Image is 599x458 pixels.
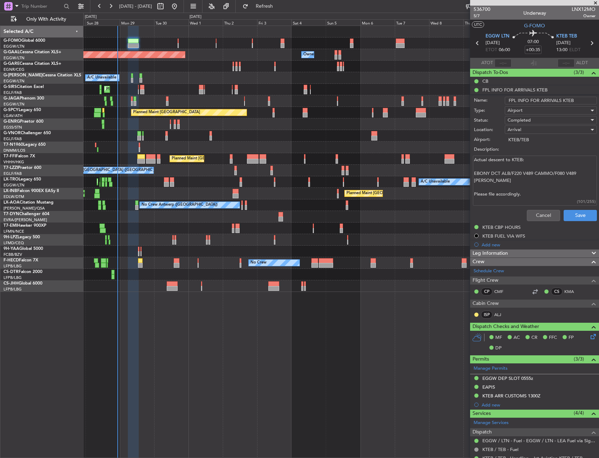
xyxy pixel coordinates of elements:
[572,6,595,13] span: LNX12MO
[4,194,24,199] a: EDLW/DTM
[4,119,43,124] a: G-ENRGPraetor 600
[360,19,395,26] div: Mon 6
[4,171,22,176] a: EGLF/FAB
[482,224,521,230] div: KTEB CBP HOURS
[87,73,116,83] div: A/C Unavailable
[106,84,216,95] div: Planned Maint [GEOGRAPHIC_DATA] ([GEOGRAPHIC_DATA])
[473,428,492,436] span: Dispatch
[577,198,595,205] div: (101/255)
[524,22,545,29] span: G-FOMO
[4,85,17,89] span: G-SIRS
[482,446,518,452] a: KTEB / TEB - Fuel
[508,127,521,133] span: Arrival
[250,4,279,9] span: Refresh
[4,154,35,158] a: T7-FFIFalcon 7X
[523,9,546,17] div: Underway
[4,159,24,165] a: VHHH/HKG
[4,177,41,182] a: LX-TROLegacy 650
[4,235,40,239] a: 9H-LPZLegacy 500
[291,19,326,26] div: Sat 4
[4,177,19,182] span: LX-TRO
[21,1,62,12] input: Trip Number
[4,275,22,280] a: LFPB/LBG
[4,102,25,107] a: EGGW/LTN
[527,210,560,221] button: Cancel
[326,19,360,26] div: Sun 5
[4,108,19,112] span: G-SPCY
[8,14,76,25] button: Only With Activity
[4,287,22,292] a: LFPB/LBG
[4,67,25,72] a: EGNR/CEG
[564,288,580,295] a: KMA
[549,334,557,341] span: FFC
[4,200,54,205] a: LX-AOACitation Mustang
[564,210,597,221] button: Save
[4,131,51,135] a: G-VNORChallenger 650
[4,240,24,246] a: LFMD/CEQ
[4,143,46,147] a: T7-N1960Legacy 650
[473,300,499,308] span: Cabin Crew
[472,21,484,28] button: UTC
[482,78,488,84] div: CB
[239,1,281,12] button: Refresh
[4,270,42,274] a: CS-DTRFalcon 2000
[482,375,533,381] div: EGGW DEP SLOT 0555z
[474,6,490,13] span: 536700
[85,14,97,20] div: [DATE]
[481,311,493,319] div: ISP
[482,438,595,444] a: EGGW / LTN - Fuel - EGGW / LTN - LEA Fuel via Signature in EGGW
[190,14,201,20] div: [DATE]
[473,69,508,77] span: Dispatch To-Dos
[4,73,42,77] span: G-[PERSON_NAME]
[494,312,510,318] a: ALJ
[4,200,20,205] span: LX-AOA
[4,229,24,234] a: LFMN/NCE
[4,189,17,193] span: LX-INB
[4,166,18,170] span: T7-LZZI
[133,107,200,118] div: Planned Maint [GEOGRAPHIC_DATA]
[4,50,61,54] a: G-GAALCessna Citation XLS+
[482,384,495,390] div: EAPIS
[4,39,21,43] span: G-FOMO
[473,276,498,285] span: Flight Crew
[569,47,580,54] span: ELDT
[4,78,25,84] a: EGGW/LTN
[474,97,505,104] label: Name:
[574,409,584,417] span: (4/4)
[4,73,81,77] a: G-[PERSON_NAME]Cessna Citation XLS
[556,40,571,47] span: [DATE]
[4,154,16,158] span: T7-FFI
[4,270,19,274] span: CS-DTR
[4,119,20,124] span: G-ENRG
[4,217,47,223] a: EVRA/[PERSON_NAME]
[4,148,25,153] a: DNMM/LOS
[4,62,61,66] a: G-GARECessna Citation XLS+
[569,334,574,341] span: FP
[473,323,539,331] span: Dispatch Checks and Weather
[474,419,509,426] a: Manage Services
[4,90,22,95] a: EGLF/FAB
[4,189,59,193] a: LX-INBFalcon 900EX EASy II
[495,59,511,67] input: --:--
[4,206,45,211] a: [PERSON_NAME]/QSA
[4,224,17,228] span: T7-EMI
[142,200,218,210] div: No Crew Antwerp ([GEOGRAPHIC_DATA])
[346,188,457,199] div: Planned Maint [GEOGRAPHIC_DATA] ([GEOGRAPHIC_DATA])
[508,117,531,123] span: Completed
[495,334,502,341] span: MF
[4,212,49,216] a: T7-DYNChallenger 604
[223,19,257,26] div: Thu 2
[474,117,505,124] label: Status:
[473,355,489,363] span: Permits
[4,50,20,54] span: G-GAAL
[303,49,315,60] div: Owner
[395,19,429,26] div: Tue 7
[257,19,291,26] div: Fri 3
[482,233,525,239] div: KTEB FUEL VIA WFS
[508,107,523,114] span: Airport
[154,19,188,26] div: Tue 30
[172,153,282,164] div: Planned Maint [GEOGRAPHIC_DATA] ([GEOGRAPHIC_DATA])
[4,125,22,130] a: EGSS/STN
[499,47,510,54] span: 06:00
[482,393,541,399] div: KTEB ARR CUSTOMS 1300Z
